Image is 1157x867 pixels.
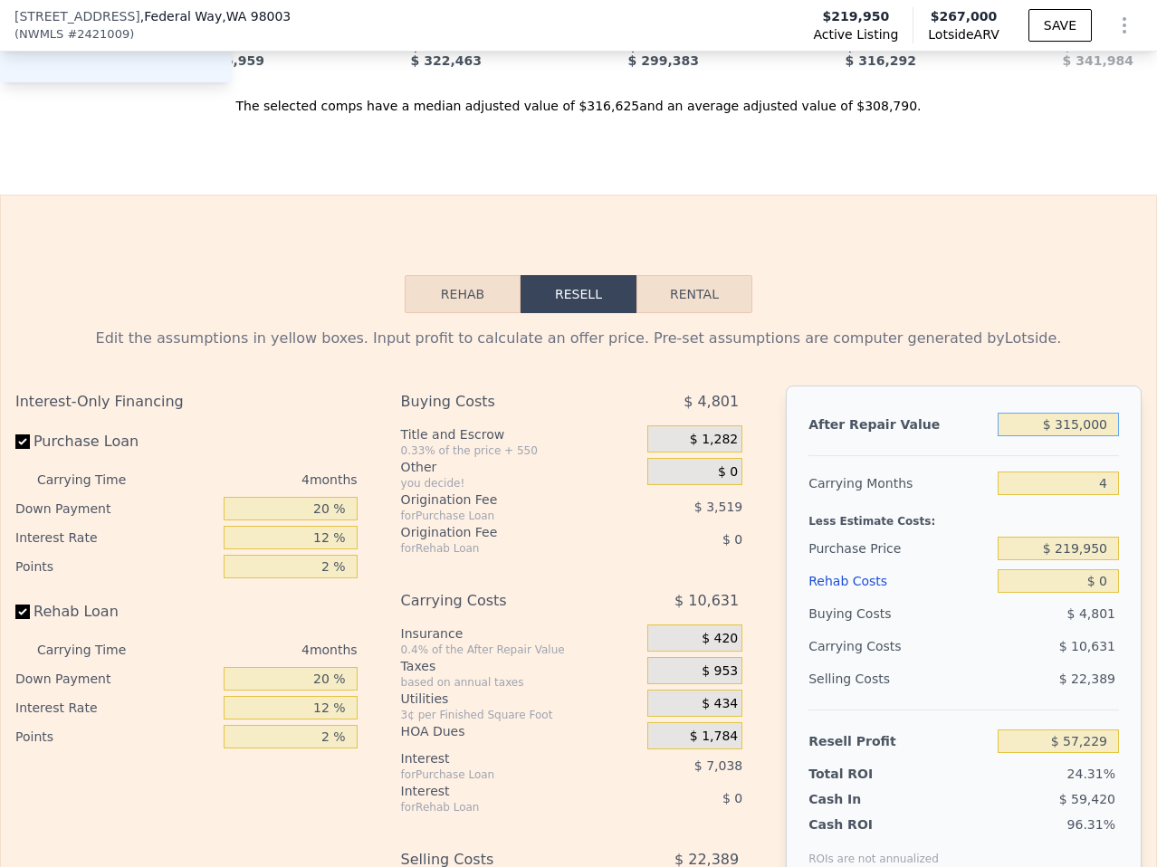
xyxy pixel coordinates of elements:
[401,722,640,740] div: HOA Dues
[401,657,640,675] div: Taxes
[813,25,898,43] span: Active Listing
[702,663,738,680] span: $ 953
[15,386,358,418] div: Interest-Only Financing
[690,729,738,745] span: $ 1,784
[15,605,30,619] input: Rehab Loan
[401,690,640,708] div: Utilities
[37,465,155,494] div: Carrying Time
[702,631,738,647] span: $ 420
[808,408,990,441] div: After Repair Value
[19,25,63,43] span: NWMLS
[401,782,602,800] div: Interest
[823,7,890,25] span: $219,950
[15,722,216,751] div: Points
[690,432,738,448] span: $ 1,282
[411,53,482,68] span: $ 322,463
[808,725,990,757] div: Resell Profit
[15,552,216,581] div: Points
[140,7,291,25] span: , Federal Way
[401,476,640,491] div: you decide!
[1067,606,1115,621] span: $ 4,801
[401,767,602,782] div: for Purchase Loan
[674,585,739,617] span: $ 10,631
[808,467,990,500] div: Carrying Months
[401,523,602,541] div: Origination Fee
[928,25,999,43] span: Lotside ARV
[401,800,602,815] div: for Rehab Loan
[1028,9,1092,42] button: SAVE
[401,386,602,418] div: Buying Costs
[636,275,752,313] button: Rental
[808,765,922,783] div: Total ROI
[15,664,216,693] div: Down Payment
[162,465,358,494] div: 4 months
[808,630,922,662] div: Carrying Costs
[222,9,291,24] span: , WA 98003
[1059,672,1115,686] span: $ 22,389
[401,585,602,617] div: Carrying Costs
[15,425,216,458] label: Purchase Loan
[808,565,990,597] div: Rehab Costs
[15,693,216,722] div: Interest Rate
[1059,792,1115,806] span: $ 59,420
[628,53,699,68] span: $ 299,383
[1106,7,1143,43] button: Show Options
[401,509,602,523] div: for Purchase Loan
[405,275,521,313] button: Rehab
[15,595,216,628] label: Rehab Loan
[808,597,990,630] div: Buying Costs
[15,523,216,552] div: Interest Rate
[808,500,1119,532] div: Less Estimate Costs:
[808,834,939,866] div: ROIs are not annualized
[67,25,129,43] span: # 2421009
[401,675,640,690] div: based on annual taxes
[846,53,916,68] span: $ 316,292
[401,491,602,509] div: Origination Fee
[162,635,358,664] div: 4 months
[15,328,1142,349] div: Edit the assumptions in yellow boxes. Input profit to calculate an offer price. Pre-set assumptio...
[401,749,602,767] div: Interest
[401,624,640,643] div: Insurance
[1067,767,1115,781] span: 24.31%
[722,791,742,805] span: $ 0
[401,458,640,476] div: Other
[808,790,922,808] div: Cash In
[401,708,640,722] div: 3¢ per Finished Square Foot
[702,696,738,712] span: $ 434
[37,635,155,664] div: Carrying Time
[1063,53,1133,68] span: $ 341,984
[808,815,939,834] div: Cash ROI
[718,464,738,481] span: $ 0
[521,275,636,313] button: Resell
[401,443,640,458] div: 0.33% of the price + 550
[722,532,742,547] span: $ 0
[694,758,742,773] span: $ 7,038
[401,425,640,443] div: Title and Escrow
[1059,639,1115,653] span: $ 10,631
[808,532,990,565] div: Purchase Price
[15,494,216,523] div: Down Payment
[15,434,30,449] input: Purchase Loan
[14,25,134,43] div: ( )
[684,386,739,418] span: $ 4,801
[931,9,998,24] span: $267,000
[808,662,990,695] div: Selling Costs
[694,500,742,514] span: $ 3,519
[1067,817,1115,832] span: 96.31%
[401,643,640,657] div: 0.4% of the After Repair Value
[14,7,140,25] span: [STREET_ADDRESS]
[401,541,602,556] div: for Rehab Loan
